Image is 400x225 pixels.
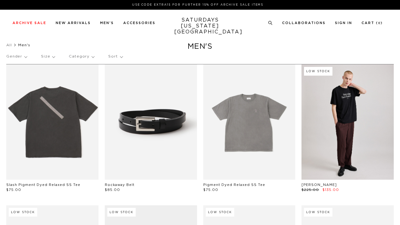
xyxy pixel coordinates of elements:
[203,188,218,192] span: $75.00
[41,49,55,64] p: Size
[304,67,332,76] div: Low Stock
[105,183,134,187] a: Rockaway Belt
[174,17,226,35] a: SATURDAYS[US_STATE][GEOGRAPHIC_DATA]
[15,2,380,7] p: Use Code EXTRA15 for Further 15% Off Archive Sale Items
[107,208,136,217] div: Low Stock
[6,188,21,192] span: $75.00
[13,21,46,25] a: Archive Sale
[108,49,122,64] p: Sort
[6,183,80,187] a: Slash Pigment Dyed Relaxed SS Tee
[301,183,337,187] a: [PERSON_NAME]
[100,21,114,25] a: Men's
[301,188,319,192] span: $225.00
[56,21,91,25] a: New Arrivals
[203,183,265,187] a: Pigment Dyed Relaxed SS Tee
[378,22,381,25] small: 0
[304,208,332,217] div: Low Stock
[9,208,37,217] div: Low Stock
[206,208,234,217] div: Low Stock
[322,188,339,192] span: $135.00
[123,21,155,25] a: Accessories
[105,188,120,192] span: $85.00
[282,21,326,25] a: Collaborations
[335,21,352,25] a: Sign In
[362,21,383,25] a: Cart (0)
[18,43,30,47] span: Men's
[6,49,27,64] p: Gender
[69,49,94,64] p: Category
[6,43,12,47] a: All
